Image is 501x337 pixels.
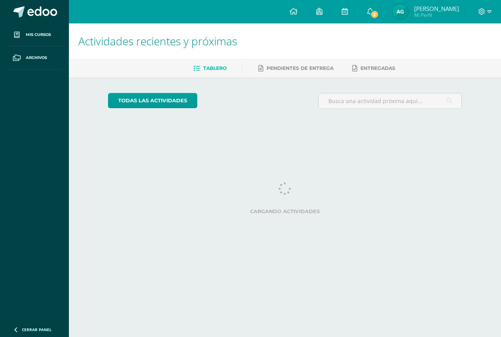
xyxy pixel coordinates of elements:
label: Cargando actividades [108,209,462,214]
span: Actividades recientes y próximas [78,34,237,48]
span: Entregadas [360,65,395,71]
span: Cerrar panel [22,327,52,332]
a: Entregadas [352,62,395,75]
span: Mis cursos [26,32,51,38]
a: todas las Actividades [108,93,197,108]
span: Tablero [203,65,227,71]
span: [PERSON_NAME] [414,5,459,12]
input: Busca una actividad próxima aquí... [319,93,462,109]
a: Archivos [6,46,63,70]
a: Mis cursos [6,23,63,46]
a: Tablero [193,62,227,75]
span: Mi Perfil [414,12,459,18]
span: 2 [370,10,379,19]
span: Archivos [26,55,47,61]
a: Pendientes de entrega [258,62,333,75]
span: Pendientes de entrega [267,65,333,71]
img: 77b346fa40d0f6863b3502a680d4df44.png [393,4,408,20]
